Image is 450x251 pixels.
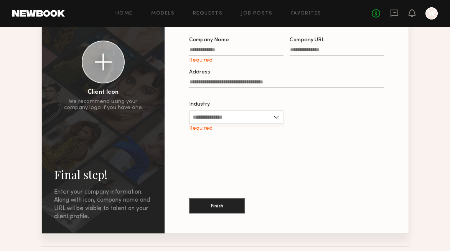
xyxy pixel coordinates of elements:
[189,37,284,43] div: Company Name
[241,11,273,16] a: Job Posts
[290,37,384,43] div: Company URL
[189,47,284,56] input: Company NameRequired
[291,11,321,16] a: Favorites
[151,11,175,16] a: Models
[115,11,133,16] a: Home
[425,7,438,20] a: W
[290,47,384,56] input: Company URL
[189,57,284,64] div: Required
[189,79,384,88] input: Address
[189,102,284,107] div: Industry
[189,70,384,75] div: Address
[189,125,284,132] div: Required
[64,99,142,111] div: We recommend using your company logo if you have one
[193,11,223,16] a: Requests
[87,90,119,96] div: Client Icon
[54,167,152,182] h2: Final step!
[54,188,152,221] div: Enter your company information. Along with icon, company name and URL will be visible to talent o...
[189,198,245,214] button: Finish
